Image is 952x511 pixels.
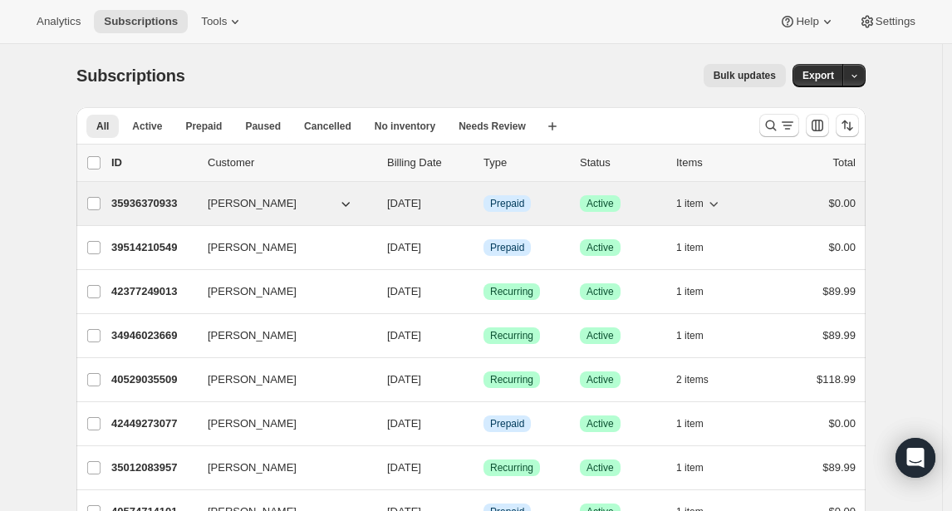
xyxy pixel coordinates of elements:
[387,417,421,430] span: [DATE]
[111,327,194,344] p: 34946023669
[76,66,185,85] span: Subscriptions
[104,15,178,28] span: Subscriptions
[387,197,421,209] span: [DATE]
[459,120,526,133] span: Needs Review
[201,15,227,28] span: Tools
[490,373,533,386] span: Recurring
[111,459,194,476] p: 35012083957
[704,64,786,87] button: Bulk updates
[111,412,856,435] div: 42449273077[PERSON_NAME][DATE]InfoPrepaidSuccessActive1 item$0.00
[833,155,856,171] p: Total
[490,197,524,210] span: Prepaid
[806,114,829,137] button: Customize table column order and visibility
[676,456,722,479] button: 1 item
[111,324,856,347] div: 34946023669[PERSON_NAME][DATE]SuccessRecurringSuccessActive1 item$89.99
[387,155,470,171] p: Billing Date
[387,373,421,386] span: [DATE]
[822,461,856,474] span: $89.99
[817,373,856,386] span: $118.99
[191,10,253,33] button: Tools
[198,234,364,261] button: [PERSON_NAME]
[822,285,856,297] span: $89.99
[714,69,776,82] span: Bulk updates
[828,417,856,430] span: $0.00
[387,241,421,253] span: [DATE]
[676,461,704,474] span: 1 item
[304,120,351,133] span: Cancelled
[676,412,722,435] button: 1 item
[676,192,722,215] button: 1 item
[896,438,935,478] div: Open Intercom Messenger
[539,115,566,138] button: Create new view
[759,114,799,137] button: Search and filter results
[676,155,759,171] div: Items
[37,15,81,28] span: Analytics
[111,456,856,479] div: 35012083957[PERSON_NAME][DATE]SuccessRecurringSuccessActive1 item$89.99
[828,241,856,253] span: $0.00
[676,236,722,259] button: 1 item
[876,15,915,28] span: Settings
[580,155,663,171] p: Status
[676,197,704,210] span: 1 item
[676,417,704,430] span: 1 item
[111,155,194,171] p: ID
[586,417,614,430] span: Active
[198,322,364,349] button: [PERSON_NAME]
[802,69,834,82] span: Export
[490,417,524,430] span: Prepaid
[586,285,614,298] span: Active
[676,373,709,386] span: 2 items
[111,155,856,171] div: IDCustomerBilling DateTypeStatusItemsTotal
[111,368,856,391] div: 40529035509[PERSON_NAME][DATE]SuccessRecurringSuccessActive2 items$118.99
[185,120,222,133] span: Prepaid
[676,285,704,298] span: 1 item
[796,15,818,28] span: Help
[94,10,188,33] button: Subscriptions
[198,410,364,437] button: [PERSON_NAME]
[490,329,533,342] span: Recurring
[387,329,421,341] span: [DATE]
[387,461,421,474] span: [DATE]
[208,155,374,171] p: Customer
[375,120,435,133] span: No inventory
[198,278,364,305] button: [PERSON_NAME]
[198,366,364,393] button: [PERSON_NAME]
[198,454,364,481] button: [PERSON_NAME]
[676,241,704,254] span: 1 item
[111,415,194,432] p: 42449273077
[586,329,614,342] span: Active
[676,280,722,303] button: 1 item
[208,415,297,432] span: [PERSON_NAME]
[586,197,614,210] span: Active
[27,10,91,33] button: Analytics
[490,285,533,298] span: Recurring
[132,120,162,133] span: Active
[793,64,844,87] button: Export
[208,283,297,300] span: [PERSON_NAME]
[208,327,297,344] span: [PERSON_NAME]
[111,195,194,212] p: 35936370933
[586,241,614,254] span: Active
[111,236,856,259] div: 39514210549[PERSON_NAME][DATE]InfoPrepaidSuccessActive1 item$0.00
[245,120,281,133] span: Paused
[676,329,704,342] span: 1 item
[822,329,856,341] span: $89.99
[586,373,614,386] span: Active
[676,324,722,347] button: 1 item
[208,371,297,388] span: [PERSON_NAME]
[198,190,364,217] button: [PERSON_NAME]
[111,283,194,300] p: 42377249013
[387,285,421,297] span: [DATE]
[849,10,925,33] button: Settings
[769,10,845,33] button: Help
[208,459,297,476] span: [PERSON_NAME]
[208,195,297,212] span: [PERSON_NAME]
[836,114,859,137] button: Sort the results
[490,241,524,254] span: Prepaid
[586,461,614,474] span: Active
[490,461,533,474] span: Recurring
[111,280,856,303] div: 42377249013[PERSON_NAME][DATE]SuccessRecurringSuccessActive1 item$89.99
[96,120,109,133] span: All
[111,192,856,215] div: 35936370933[PERSON_NAME][DATE]InfoPrepaidSuccessActive1 item$0.00
[111,239,194,256] p: 39514210549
